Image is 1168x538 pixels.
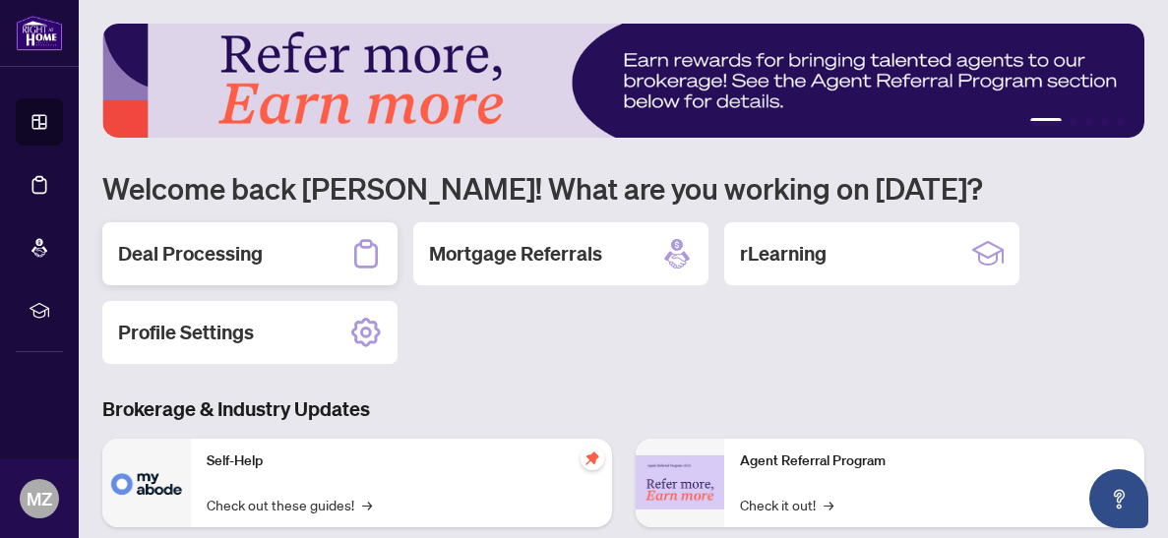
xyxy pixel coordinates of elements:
[102,395,1144,423] h3: Brokerage & Industry Updates
[118,240,263,268] h2: Deal Processing
[362,494,372,515] span: →
[1117,118,1125,126] button: 5
[740,494,833,515] a: Check it out!→
[27,485,52,512] span: MZ
[102,169,1144,207] h1: Welcome back [PERSON_NAME]! What are you working on [DATE]?
[1085,118,1093,126] button: 3
[740,240,827,268] h2: rLearning
[102,24,1144,138] img: Slide 0
[636,455,724,509] img: Agent Referral Program
[1101,118,1109,126] button: 4
[429,240,602,268] h2: Mortgage Referrals
[207,494,372,515] a: Check out these guides!→
[207,450,596,472] p: Self-Help
[740,450,1130,472] p: Agent Referral Program
[824,494,833,515] span: →
[1070,118,1077,126] button: 2
[102,439,191,527] img: Self-Help
[1030,118,1062,126] button: 1
[1089,469,1148,528] button: Open asap
[581,447,604,470] span: pushpin
[118,319,254,346] h2: Profile Settings
[16,15,63,51] img: logo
